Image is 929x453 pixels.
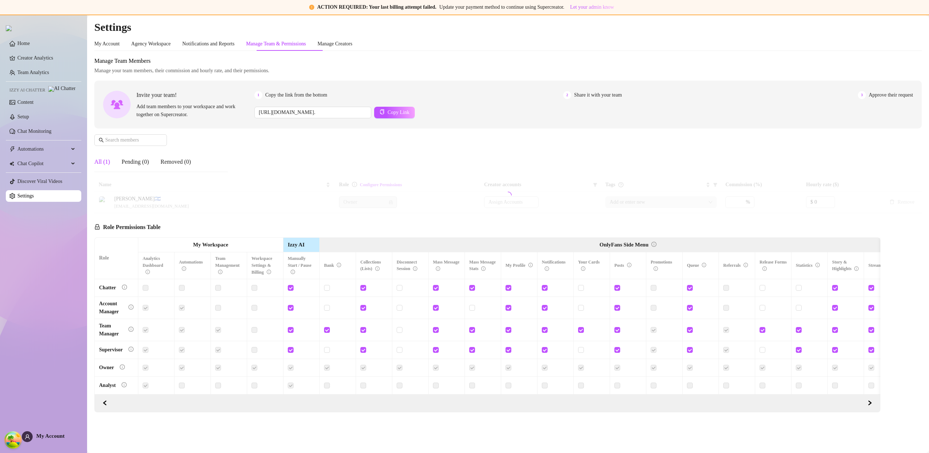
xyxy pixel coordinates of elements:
[94,224,100,230] span: lock
[128,347,134,352] span: info-circle
[120,364,125,370] span: info-circle
[136,103,251,119] span: Add team members to your workspace and work together on Supercreator.
[143,256,163,275] span: Analytics Dashboard
[17,158,69,170] span: Chat Copilot
[481,266,486,271] span: info-circle
[581,266,585,271] span: info-circle
[128,327,134,332] span: info-circle
[578,260,599,272] span: Your Cards
[215,256,240,275] span: Team Management
[102,400,107,405] span: left
[182,266,186,271] span: info-circle
[182,40,234,48] div: Notifications and Reports
[218,270,222,274] span: info-circle
[528,263,533,267] span: info-circle
[25,434,30,440] span: user
[360,260,381,272] span: Collections (Lists)
[651,260,672,272] span: Promotions
[122,158,149,166] div: Pending (0)
[17,41,30,46] a: Home
[17,99,33,105] a: Content
[251,256,272,275] span: Workspace Settings & Billing
[867,400,872,405] span: right
[388,110,409,115] span: Copy Link
[702,263,706,267] span: info-circle
[17,193,34,199] a: Settings
[317,4,437,10] strong: ACTION REQUIRED: Your last billing attempt failed.
[570,4,614,10] span: Let your admin know
[503,191,512,200] span: loading
[324,263,341,268] span: Bank
[574,91,622,99] span: Share it with your team
[854,266,859,271] span: info-circle
[545,266,549,271] span: info-circle
[796,263,820,268] span: Statistics
[651,242,656,247] span: info-circle
[99,381,116,389] div: Analyst
[291,270,295,274] span: info-circle
[131,40,171,48] div: Agency Workspace
[179,260,203,272] span: Automations
[506,263,533,268] span: My Profile
[9,161,14,166] img: Chat Copilot
[128,305,134,310] span: info-circle
[380,109,385,114] span: copy
[374,107,415,118] button: Copy Link
[599,242,648,248] strong: OnlyFans Side Menu
[397,260,417,272] span: Disconnect Session
[542,260,565,272] span: Notifications
[309,5,314,10] span: exclamation-circle
[815,263,820,267] span: info-circle
[94,223,160,232] h5: Role Permissions Table
[160,158,191,166] div: Removed (0)
[94,57,922,65] span: Manage Team Members
[17,52,75,64] a: Creator Analytics
[654,266,658,271] span: info-circle
[95,238,138,279] th: Role
[99,284,116,292] div: Chatter
[99,322,123,338] div: Team Manager
[99,138,104,143] span: search
[17,128,52,134] a: Chat Monitoring
[99,346,123,354] div: Supervisor
[563,91,571,99] span: 2
[723,263,748,268] span: Referrals
[122,382,127,387] span: info-circle
[762,266,767,271] span: info-circle
[760,260,787,272] span: Release Forms
[122,285,127,290] span: info-circle
[267,270,271,274] span: info-circle
[17,179,62,184] a: Discover Viral Videos
[94,20,922,34] h2: Settings
[9,146,15,152] span: thunderbolt
[614,263,631,268] span: Posts
[48,86,75,92] img: AI Chatter
[288,256,311,275] span: Manually Start / Pause
[744,263,748,267] span: info-circle
[858,91,866,99] span: 3
[6,433,20,447] button: Open Tanstack query devtools
[146,270,150,274] span: info-circle
[567,3,617,12] button: Let your admin know
[36,433,65,439] span: My Account
[94,40,120,48] div: My Account
[627,263,631,267] span: info-circle
[136,90,254,99] span: Invite your team!
[99,364,114,372] div: Owner
[868,263,895,268] span: Streaming
[375,266,380,271] span: info-circle
[318,40,352,48] div: Manage Creators
[17,70,49,75] a: Team Analytics
[99,397,111,409] button: Scroll Forward
[254,91,262,99] span: 1
[439,4,564,10] span: Update your payment method to continue using Supercreator.
[193,242,228,248] strong: My Workspace
[337,263,341,267] span: info-circle
[265,91,327,99] span: Copy the link from the bottom
[436,266,440,271] span: info-circle
[246,40,306,48] div: Manage Team & Permissions
[6,25,12,31] img: logo.svg
[17,143,69,155] span: Automations
[832,260,859,272] span: Story & Highlights
[105,136,157,144] input: Search members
